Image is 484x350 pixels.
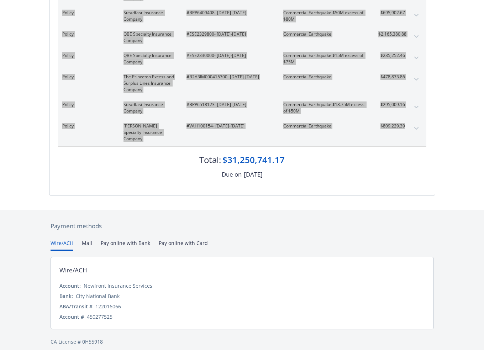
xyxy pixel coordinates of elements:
[123,31,175,44] span: QBE Specialty Insurance Company
[411,101,422,113] button: expand content
[58,48,426,69] div: PolicyQBE Specialty Insurance Company#ESE2330000- [DATE]-[DATE]Commercial Earthquake $15M excess ...
[283,10,367,22] span: Commercial Earthquake $50M excess of $80M
[123,74,175,93] span: The Princeton Excess and Surplus Lines Insurance Company
[186,123,272,129] span: #VAH100154 - [DATE]-[DATE]
[283,31,367,37] span: Commercial Earthquake
[186,101,272,108] span: #BPP6518123 - [DATE]-[DATE]
[59,313,84,320] div: Account #
[62,101,112,108] span: Policy
[51,239,73,251] button: Wire/ACH
[283,123,367,129] span: Commercial Earthquake
[283,74,367,80] span: Commercial Earthquake
[283,52,367,65] span: Commercial Earthquake $15M excess of $75M
[123,52,175,65] span: QBE Specialty Insurance Company
[84,282,152,289] div: Newfront Insurance Services
[59,303,93,310] div: ABA/Transit #
[378,31,405,37] span: $2,165,380.88
[283,101,367,114] span: Commercial Earthquake $18.75M excess of $50M
[123,10,175,22] span: Steadfast Insurance Company
[199,154,221,166] div: Total:
[186,31,272,37] span: #ESE2329800 - [DATE]-[DATE]
[62,52,112,59] span: Policy
[123,123,175,142] span: [PERSON_NAME] Specialty Insurance Company
[62,123,112,129] span: Policy
[123,101,175,114] span: Steadfast Insurance Company
[411,10,422,21] button: expand content
[378,52,405,59] span: $235,252.46
[62,74,112,80] span: Policy
[82,239,92,251] button: Mail
[186,10,272,16] span: #BPP6409408 - [DATE]-[DATE]
[58,5,426,27] div: PolicySteadfast Insurance Company#BPP6409408- [DATE]-[DATE]Commercial Earthquake $50M excess of $...
[59,292,73,300] div: Bank:
[378,10,405,16] span: $695,902.67
[186,74,272,80] span: #B2A3IM000415700 - [DATE]-[DATE]
[378,101,405,108] span: $295,009.16
[244,170,263,179] div: [DATE]
[58,69,426,97] div: PolicyThe Princeton Excess and Surplus Lines Insurance Company#B2A3IM000415700- [DATE]-[DATE]Comm...
[378,74,405,80] span: $478,873.86
[62,31,112,37] span: Policy
[59,282,81,289] div: Account:
[51,221,434,231] div: Payment methods
[62,10,112,16] span: Policy
[411,74,422,85] button: expand content
[58,97,426,119] div: PolicySteadfast Insurance Company#BPP6518123- [DATE]-[DATE]Commercial Earthquake $18.75M excess o...
[87,313,112,320] div: 450277525
[411,52,422,64] button: expand content
[186,52,272,59] span: #ESE2330000 - [DATE]-[DATE]
[378,123,405,129] span: $809,229.39
[76,292,120,300] div: City National Bank
[159,239,208,251] button: Pay online with Card
[222,154,285,166] div: $31,250,741.17
[101,239,150,251] button: Pay online with Bank
[222,170,242,179] div: Due on
[58,27,426,48] div: PolicyQBE Specialty Insurance Company#ESE2329800- [DATE]-[DATE]Commercial Earthquake$2,165,380.88...
[51,338,434,345] div: CA License # 0H55918
[59,266,87,275] div: Wire/ACH
[411,123,422,134] button: expand content
[411,31,422,42] button: expand content
[58,119,426,146] div: Policy[PERSON_NAME] Specialty Insurance Company#VAH100154- [DATE]-[DATE]Commercial Earthquake$809...
[95,303,121,310] div: 122016066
